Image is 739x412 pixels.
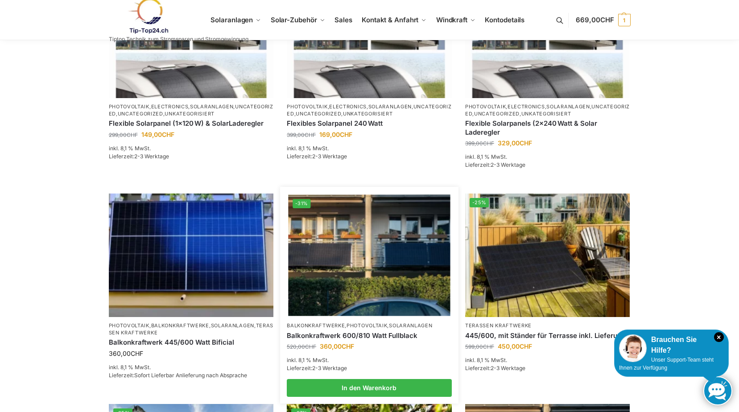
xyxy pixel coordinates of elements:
[118,111,163,117] a: Uncategorized
[483,343,494,350] span: CHF
[465,356,630,364] p: inkl. 8,1 % MwSt.
[109,338,274,347] a: Balkonkraftwerk 445/600 Watt Bificial
[287,103,451,116] a: Uncategorized
[340,131,352,138] span: CHF
[109,103,274,117] p: , , , , ,
[109,322,274,336] p: , , ,
[288,195,450,316] img: 2 Balkonkraftwerke
[498,342,532,350] bdi: 450,00
[521,111,571,117] a: Unkategorisiert
[165,111,215,117] a: Unkategorisiert
[491,365,525,371] span: 2-3 Werktage
[520,342,532,350] span: CHF
[287,322,452,329] p: , ,
[287,356,452,364] p: inkl. 8,1 % MwSt.
[465,331,630,340] a: 445/600, mit Ständer für Terrasse inkl. Lieferung
[546,103,590,110] a: Solaranlagen
[312,365,347,371] span: 2-3 Werktage
[619,334,724,356] div: Brauchen Sie Hilfe?
[465,103,506,110] a: Photovoltaik
[296,111,341,117] a: Uncategorized
[343,111,393,117] a: Unkategorisiert
[465,153,630,161] p: inkl. 8,1 % MwSt.
[320,342,354,350] bdi: 360,00
[151,322,209,329] a: Balkonkraftwerke
[619,334,647,362] img: Customer service
[287,153,347,160] span: Lieferzeit:
[134,153,169,160] span: 2-3 Werktage
[491,161,525,168] span: 2-3 Werktage
[162,131,174,138] span: CHF
[600,16,614,24] span: CHF
[465,343,494,350] bdi: 599,00
[109,372,247,379] span: Lieferzeit:
[109,119,274,128] a: Flexible Solarpanel (1×120 W) & SolarLaderegler
[287,144,452,152] p: inkl. 8,1 % MwSt.
[109,322,274,335] a: Terassen Kraftwerke
[319,131,352,138] bdi: 169,00
[305,343,316,350] span: CHF
[287,119,452,128] a: Flexibles Solarpanel 240 Watt
[389,322,432,329] a: Solaranlagen
[211,322,254,329] a: Solaranlagen
[329,103,367,110] a: Electronics
[109,153,169,160] span: Lieferzeit:
[109,350,143,357] bdi: 360,00
[342,342,354,350] span: CHF
[508,103,545,110] a: Electronics
[287,132,316,138] bdi: 399,00
[109,103,149,110] a: Photovoltaik
[287,365,347,371] span: Lieferzeit:
[109,144,274,152] p: inkl. 8,1 % MwSt.
[362,16,418,24] span: Kontakt & Anfahrt
[465,161,525,168] span: Lieferzeit:
[151,103,189,110] a: Electronics
[287,103,452,117] p: , , , , ,
[312,153,347,160] span: 2-3 Werktage
[131,350,143,357] span: CHF
[127,132,138,138] span: CHF
[368,103,412,110] a: Solaranlagen
[109,322,149,329] a: Photovoltaik
[287,103,327,110] a: Photovoltaik
[109,363,274,371] p: inkl. 8,1 % MwSt.
[305,132,316,138] span: CHF
[436,16,467,24] span: Windkraft
[576,7,630,33] a: 669,00CHF 1
[190,103,233,110] a: Solaranlagen
[618,14,631,26] span: 1
[465,194,630,317] img: Solar Panel im edlen Schwarz mit Ständer
[465,140,494,147] bdi: 399,00
[474,111,520,117] a: Uncategorized
[465,103,630,117] p: , , , , ,
[287,343,316,350] bdi: 520,00
[134,372,247,379] span: Sofort Lieferbar Anlieferung nach Absprache
[288,195,450,316] a: -31%2 Balkonkraftwerke
[483,140,494,147] span: CHF
[334,16,352,24] span: Sales
[465,119,630,136] a: Flexible Solarpanels (2×240 Watt & Solar Laderegler
[287,379,452,397] a: In den Warenkorb legen: „Balkonkraftwerk 600/810 Watt Fullblack“
[109,37,248,42] p: Tiptop Technik zum Stromsparen und Stromgewinnung
[485,16,524,24] span: Kontodetails
[465,194,630,317] a: -25%Solar Panel im edlen Schwarz mit Ständer
[109,103,273,116] a: Uncategorized
[714,332,724,342] i: Schließen
[109,132,138,138] bdi: 299,00
[619,357,714,371] span: Unser Support-Team steht Ihnen zur Verfügung
[576,16,614,24] span: 669,00
[465,103,630,116] a: Uncategorized
[465,322,532,329] a: Terassen Kraftwerke
[271,16,317,24] span: Solar-Zubehör
[287,331,452,340] a: Balkonkraftwerk 600/810 Watt Fullblack
[141,131,174,138] bdi: 149,00
[109,194,274,317] img: Solaranlage für den kleinen Balkon
[287,322,345,329] a: Balkonkraftwerke
[347,322,387,329] a: Photovoltaik
[465,365,525,371] span: Lieferzeit:
[520,139,532,147] span: CHF
[498,139,532,147] bdi: 329,00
